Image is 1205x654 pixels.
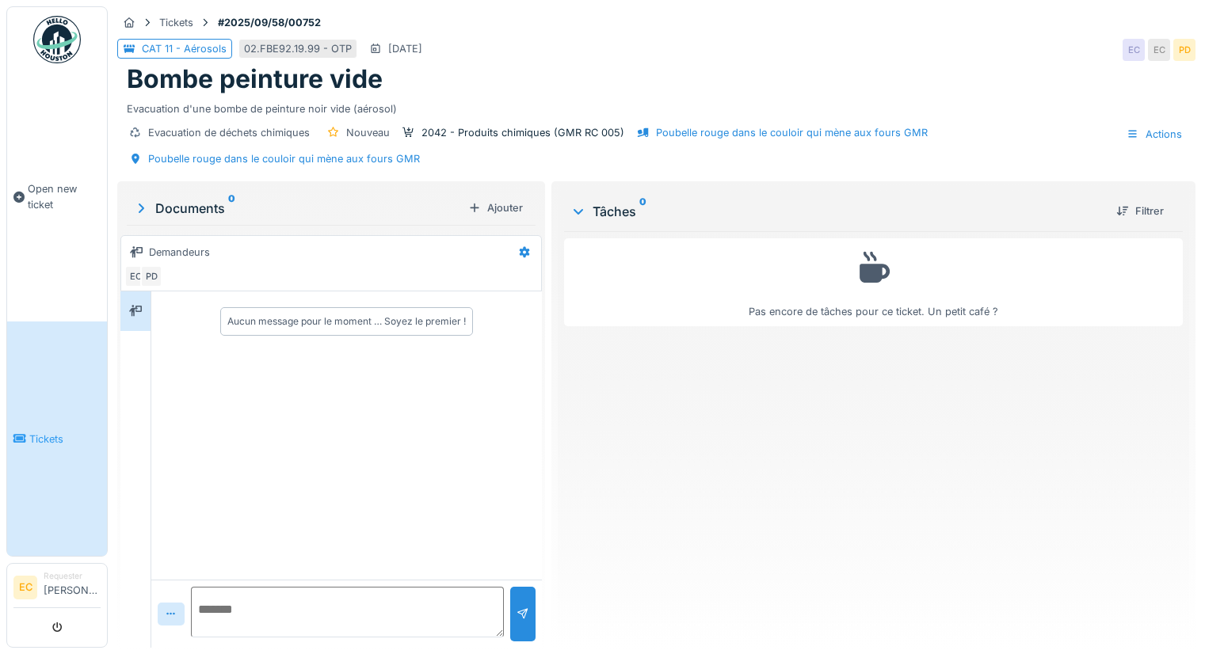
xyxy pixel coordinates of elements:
[421,125,624,140] div: 2042 - Produits chimiques (GMR RC 005)
[28,181,101,211] span: Open new ticket
[639,202,646,221] sup: 0
[346,125,390,140] div: Nouveau
[148,125,310,140] div: Evacuation de déchets chimiques
[1148,39,1170,61] div: EC
[574,245,1173,319] div: Pas encore de tâches pour ce ticket. Un petit café ?
[388,41,422,56] div: [DATE]
[44,570,101,604] li: [PERSON_NAME]
[228,199,235,218] sup: 0
[13,576,37,599] li: EC
[44,570,101,582] div: Requester
[212,15,327,30] strong: #2025/09/58/00752
[127,64,383,94] h1: Bombe peinture vide
[127,95,1186,116] div: Evacuation d'une bombe de peinture noir vide (aérosol)
[133,199,462,218] div: Documents
[159,15,193,30] div: Tickets
[29,432,101,447] span: Tickets
[140,265,162,287] div: PD
[142,41,227,56] div: CAT 11 - Aérosols
[227,314,466,329] div: Aucun message pour le moment … Soyez le premier !
[124,265,147,287] div: EC
[7,72,107,321] a: Open new ticket
[149,245,210,260] div: Demandeurs
[1173,39,1195,61] div: PD
[656,125,928,140] div: Poubelle rouge dans le couloir qui mène aux fours GMR
[1119,123,1189,146] div: Actions
[570,202,1104,221] div: Tâches
[1123,39,1145,61] div: EC
[148,151,420,166] div: Poubelle rouge dans le couloir qui mène aux fours GMR
[13,570,101,608] a: EC Requester[PERSON_NAME]
[1110,200,1170,222] div: Filtrer
[244,41,352,56] div: 02.FBE92.19.99 - OTP
[462,197,529,219] div: Ajouter
[33,16,81,63] img: Badge_color-CXgf-gQk.svg
[7,321,107,556] a: Tickets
